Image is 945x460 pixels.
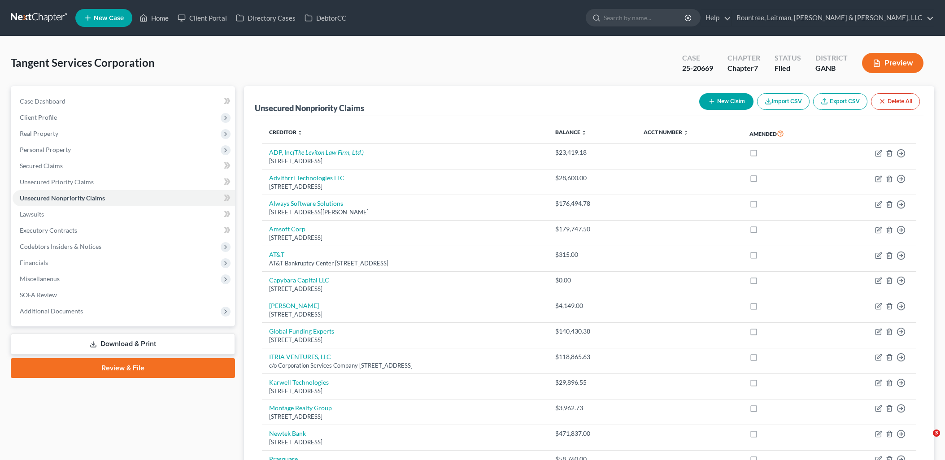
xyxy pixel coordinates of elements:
span: Client Profile [20,113,57,121]
span: Executory Contracts [20,226,77,234]
div: $4,149.00 [555,301,629,310]
div: $0.00 [555,276,629,285]
a: Global Funding Experts [269,327,334,335]
span: Unsecured Nonpriority Claims [20,194,105,202]
span: Case Dashboard [20,97,65,105]
a: Secured Claims [13,158,235,174]
iframe: Intercom live chat [915,430,936,451]
span: Lawsuits [20,210,44,218]
a: Karwell Technologies [269,378,329,386]
a: Unsecured Priority Claims [13,174,235,190]
a: Advithrri Technologies LLC [269,174,344,182]
span: New Case [94,15,124,22]
div: $23,419.18 [555,148,629,157]
i: (The Leviton Law Firm, Ltd.) [293,148,364,156]
div: Unsecured Nonpriority Claims [255,103,364,113]
button: Preview [862,53,923,73]
div: [STREET_ADDRESS] [269,285,541,293]
a: Balance unfold_more [555,129,587,135]
a: AT&T [269,251,284,258]
span: Additional Documents [20,307,83,315]
div: $176,494.78 [555,199,629,208]
a: Lawsuits [13,206,235,222]
a: Executory Contracts [13,222,235,239]
div: Chapter [727,63,760,74]
div: $140,430.38 [555,327,629,336]
a: Creditor unfold_more [269,129,303,135]
span: SOFA Review [20,291,57,299]
a: ITRIA VENTURES, LLC [269,353,331,360]
span: 3 [933,430,940,437]
a: Montage Realty Group [269,404,332,412]
span: Real Property [20,130,58,137]
div: [STREET_ADDRESS] [269,182,541,191]
th: Amended [742,123,830,144]
div: Filed [775,63,801,74]
button: Delete All [871,93,920,110]
span: Tangent Services Corporation [11,56,155,69]
div: AT&T Bankruptcy Center [STREET_ADDRESS] [269,259,541,268]
span: 7 [754,64,758,72]
div: $315.00 [555,250,629,259]
div: $3,962.73 [555,404,629,412]
a: Acct Number unfold_more [644,129,688,135]
div: [STREET_ADDRESS][PERSON_NAME] [269,208,541,217]
i: unfold_more [581,130,587,135]
div: Case [682,53,713,63]
a: Unsecured Nonpriority Claims [13,190,235,206]
div: $118,865.63 [555,352,629,361]
a: Directory Cases [231,10,300,26]
div: [STREET_ADDRESS] [269,234,541,242]
a: [PERSON_NAME] [269,302,319,309]
div: District [815,53,848,63]
div: Chapter [727,53,760,63]
a: Download & Print [11,334,235,355]
div: [STREET_ADDRESS] [269,387,541,395]
a: Review & File [11,358,235,378]
div: Status [775,53,801,63]
span: Miscellaneous [20,275,60,282]
i: unfold_more [683,130,688,135]
button: Import CSV [757,93,810,110]
a: Always Software Solutions [269,200,343,207]
a: Export CSV [813,93,867,110]
div: [STREET_ADDRESS] [269,310,541,319]
a: Help [701,10,731,26]
a: Case Dashboard [13,93,235,109]
a: SOFA Review [13,287,235,303]
div: [STREET_ADDRESS] [269,412,541,421]
a: Capybara Capital LLC [269,276,329,284]
span: Secured Claims [20,162,63,169]
button: New Claim [699,93,753,110]
a: Client Portal [173,10,231,26]
a: Newtek Bank [269,430,306,437]
a: DebtorCC [300,10,351,26]
div: $179,747.50 [555,225,629,234]
div: $28,600.00 [555,174,629,182]
a: ADP, Inc(The Leviton Law Firm, Ltd.) [269,148,364,156]
span: Unsecured Priority Claims [20,178,94,186]
div: $471,837.00 [555,429,629,438]
div: [STREET_ADDRESS] [269,336,541,344]
div: 25-20669 [682,63,713,74]
span: Codebtors Insiders & Notices [20,243,101,250]
a: Amsoft Corp [269,225,305,233]
input: Search by name... [604,9,686,26]
a: Rountree, Leitman, [PERSON_NAME] & [PERSON_NAME], LLC [732,10,934,26]
div: $29,896.55 [555,378,629,387]
i: unfold_more [297,130,303,135]
div: [STREET_ADDRESS] [269,157,541,165]
div: GANB [815,63,848,74]
div: [STREET_ADDRESS] [269,438,541,447]
span: Financials [20,259,48,266]
span: Personal Property [20,146,71,153]
a: Home [135,10,173,26]
div: c/o Corporation Services Company [STREET_ADDRESS] [269,361,541,370]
